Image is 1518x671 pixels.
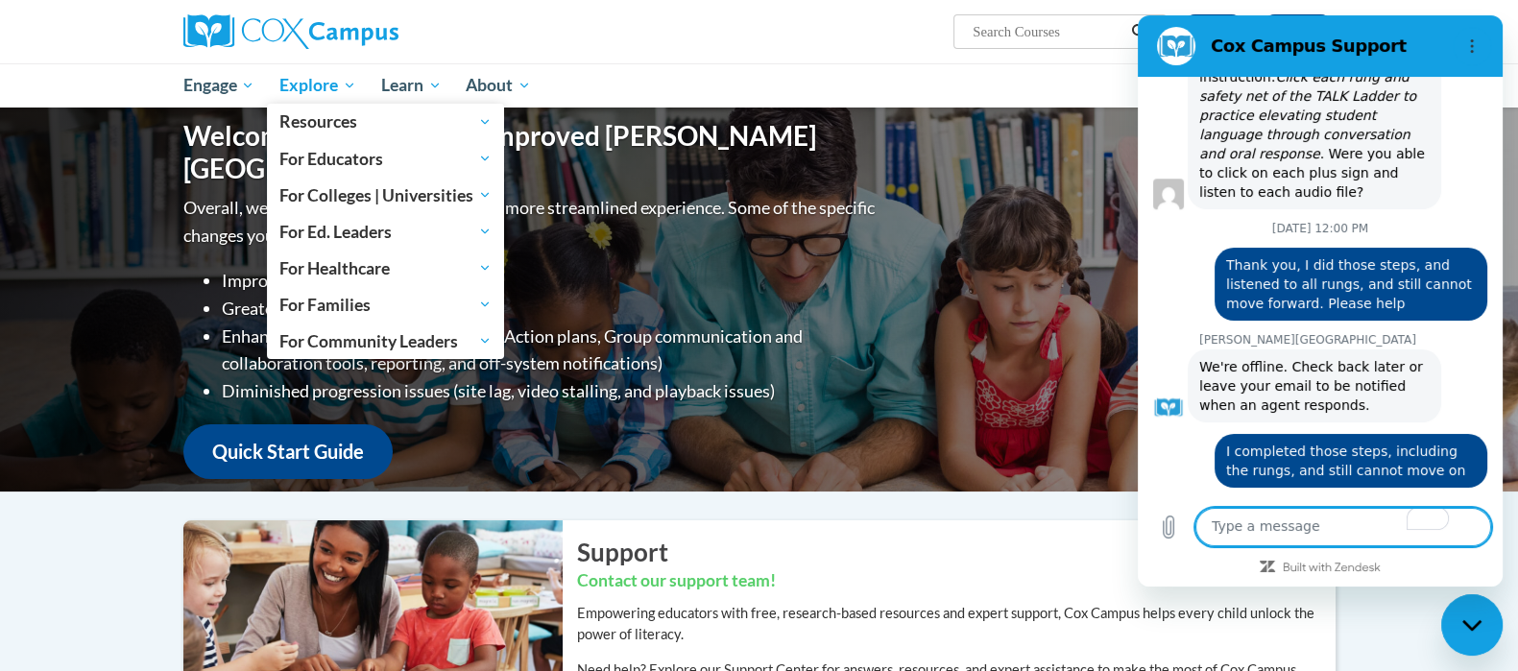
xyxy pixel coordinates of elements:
a: For Community Leaders [267,323,504,359]
a: For Colleges | Universities [267,177,504,213]
iframe: To enrich screen reader interactions, please activate Accessibility in Grammarly extension settings [1138,15,1503,587]
a: Cox Campus [183,14,548,49]
button: Upload file [12,492,50,531]
img: Cox Campus [183,14,398,49]
p: [PERSON_NAME][GEOGRAPHIC_DATA] [61,317,365,332]
span: Resources [279,110,492,133]
span: About [466,74,531,97]
span: For Colleges | Universities [279,183,492,206]
span: Engage [182,74,254,97]
span: Thank you, I did those steps, and listened to all rungs, and still cannot move forward. Please help [88,242,338,296]
li: Enhanced Group Collaboration Tools (Action plans, Group communication and collaboration tools, re... [222,323,879,378]
span: I completed those steps, including the rungs, and still cannot move on [88,428,327,463]
a: Log In [1180,14,1246,45]
span: For Community Leaders [279,329,492,352]
a: Engage [171,63,268,108]
a: Explore [267,63,369,108]
span: We're offline. Check back later or leave your email to be notified when an agent responds. [61,344,289,397]
h2: Support [577,535,1336,569]
span: For Educators [279,147,492,170]
textarea: To enrich screen reader interactions, please activate Accessibility in Grammarly extension settings [58,492,353,531]
span: Learn [381,74,442,97]
a: Built with Zendesk: Visit the Zendesk website in a new tab [145,547,243,560]
li: Greater Device Compatibility [222,295,879,323]
div: Main menu [155,63,1364,108]
a: For Healthcare [267,250,504,286]
h1: Welcome to the new and improved [PERSON_NAME][GEOGRAPHIC_DATA] [183,120,879,184]
a: Learn [369,63,454,108]
a: For Families [267,286,504,323]
span: For Healthcare [279,256,492,279]
button: Search [1124,20,1153,43]
a: For Educators [267,140,504,177]
a: Quick Start Guide [183,424,393,479]
span: Explore [279,74,356,97]
span: For Families [279,293,492,316]
iframe: Button to launch messaging window, conversation in progress [1441,594,1503,656]
input: Search Courses [971,20,1124,43]
li: Diminished progression issues (site lag, video stalling, and playback issues) [222,377,879,405]
i: Click each rung and safety net of the TALK Ladder to practice elevating student language through ... [61,54,278,146]
p: Empowering educators with free, research-based resources and expert support, Cox Campus helps eve... [577,603,1336,645]
a: For Ed. Leaders [267,213,504,250]
a: About [453,63,543,108]
a: Register [1260,14,1336,45]
p: Overall, we are proud to provide you with a more streamlined experience. Some of the specific cha... [183,194,879,250]
a: Resources [267,104,504,140]
p: [DATE] 12:00 PM [134,205,230,221]
span: For Ed. Leaders [279,220,492,243]
li: Improved Site Navigation [222,267,879,295]
h3: Contact our support team! [577,569,1336,593]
